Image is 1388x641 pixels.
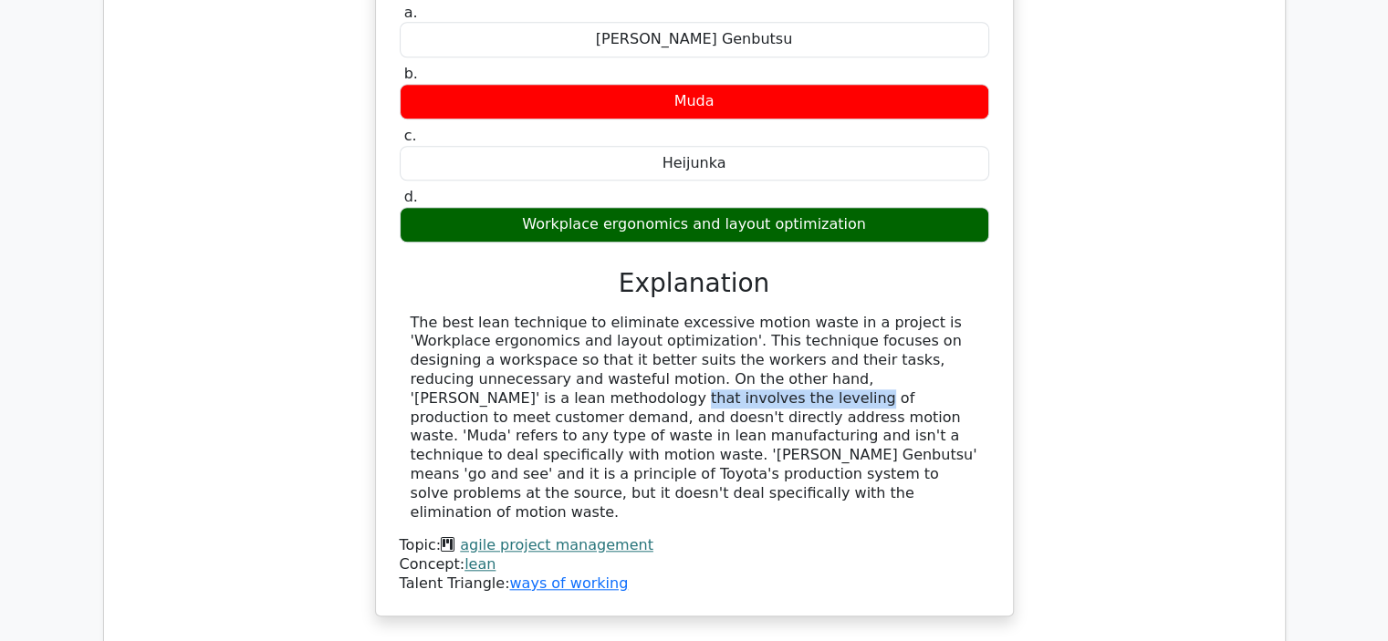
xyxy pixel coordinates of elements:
div: Talent Triangle: [400,536,989,593]
h3: Explanation [411,268,978,299]
div: Muda [400,84,989,119]
span: a. [404,4,418,21]
a: lean [464,555,496,573]
a: agile project management [460,536,653,553]
div: The best lean technique to eliminate excessive motion waste in a project is 'Workplace ergonomics... [411,314,978,522]
a: ways of working [509,574,628,592]
div: [PERSON_NAME] Genbutsu [400,22,989,57]
div: Concept: [400,555,989,574]
div: Workplace ergonomics and layout optimization [400,207,989,243]
span: b. [404,65,418,82]
div: Topic: [400,536,989,555]
span: d. [404,188,418,205]
span: c. [404,127,417,144]
div: Heijunka [400,146,989,181]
